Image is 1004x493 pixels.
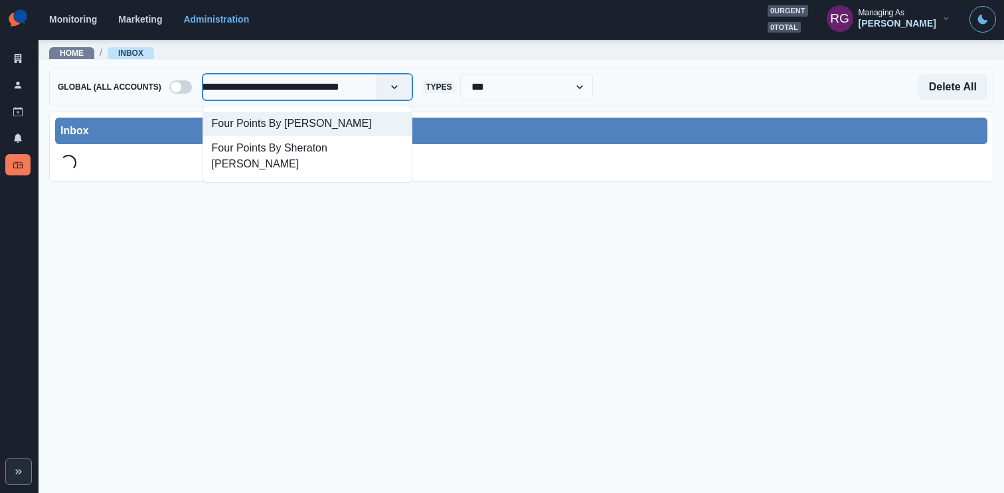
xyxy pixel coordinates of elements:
[60,49,84,58] a: Home
[203,112,412,136] div: Four Points By [PERSON_NAME]
[768,5,808,17] span: 0 urgent
[816,5,962,32] button: Managing As[PERSON_NAME]
[49,14,97,25] a: Monitoring
[100,46,102,60] span: /
[55,81,164,93] span: Global (All Accounts)
[969,6,996,33] button: Toggle Mode
[60,123,982,139] div: Inbox
[5,74,31,96] a: Users
[5,128,31,149] a: Notifications
[118,49,143,58] a: Inbox
[423,81,454,93] span: Types
[5,154,31,175] a: Inbox
[830,3,849,35] div: Russel Gabiosa
[859,8,904,17] div: Managing As
[859,18,936,29] div: [PERSON_NAME]
[5,458,32,485] button: Expand
[918,74,987,100] button: Delete All
[5,101,31,122] a: Draft Posts
[49,46,154,60] nav: breadcrumb
[5,48,31,69] a: Clients
[203,136,412,177] div: Four Points By Sheraton [PERSON_NAME]
[118,14,162,25] a: Marketing
[183,14,249,25] a: Administration
[768,22,801,33] span: 0 total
